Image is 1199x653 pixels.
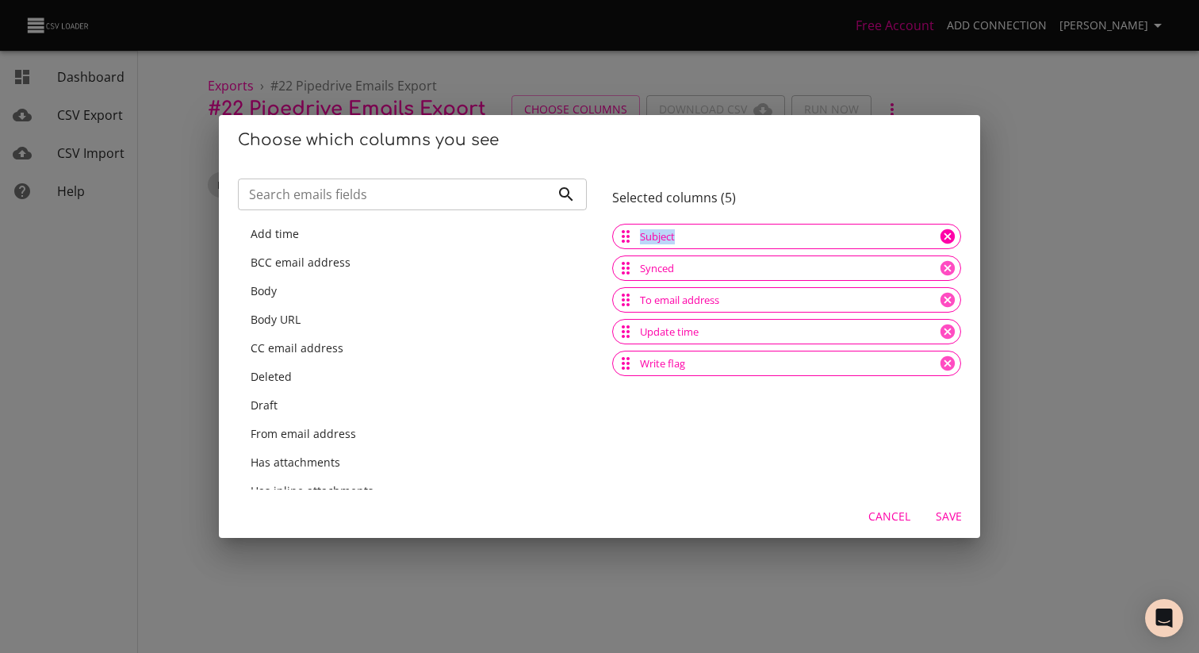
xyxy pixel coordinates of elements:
div: To email address [612,287,961,313]
span: Save [929,507,967,527]
div: BCC email address [238,248,587,277]
span: Has attachments [251,455,340,470]
button: Save [923,502,974,532]
span: Subject [630,229,684,244]
span: Body URL [251,312,301,327]
div: Add time [238,220,587,248]
span: Deleted [251,369,292,384]
span: Add time [251,226,299,241]
div: Synced [612,255,961,281]
div: Has attachments [238,448,587,477]
div: From email address [238,420,587,448]
span: Draft [251,398,278,413]
span: Update time [630,325,708,340]
span: From email address [251,426,356,441]
div: CC email address [238,334,587,363]
span: Body [251,283,277,298]
span: To email address [630,293,729,308]
div: Draft [238,391,587,420]
div: Body URL [238,305,587,334]
span: Write flag [630,356,695,371]
span: Synced [630,261,684,276]
span: Cancel [868,507,910,527]
h2: Choose which columns you see [238,128,961,153]
h6: Selected columns ( 5 ) [612,190,961,206]
span: Has inline attachments [251,483,373,498]
div: Write flag [612,351,961,376]
button: Cancel [862,502,917,532]
div: Deleted [238,363,587,391]
div: Open Intercom Messenger [1145,599,1183,637]
div: Has inline attachments [238,477,587,505]
div: Update time [612,319,961,344]
span: BCC email address [251,255,351,270]
div: Subject [612,224,961,249]
div: Body [238,277,587,305]
span: CC email address [251,340,343,355]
